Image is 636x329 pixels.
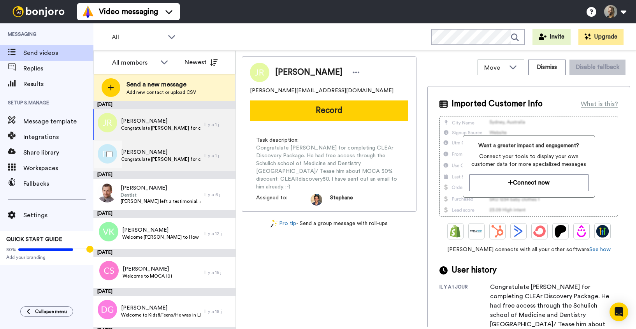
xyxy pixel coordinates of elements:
[93,210,235,218] div: [DATE]
[330,194,353,206] span: Stephane
[121,117,200,125] span: [PERSON_NAME]
[35,308,67,315] span: Collapse menu
[93,171,235,179] div: [DATE]
[6,254,87,260] span: Add your branding
[554,225,567,238] img: Patreon
[126,80,196,89] span: Send a new message
[20,306,73,317] button: Collapse menu
[23,64,93,73] span: Replies
[97,183,117,202] img: 1b0d6aba-7954-4320-b75f-edb8495f53b2.jpg
[9,6,68,17] img: bj-logo-header-white.svg
[470,225,483,238] img: Ontraport
[121,192,200,198] span: Dentist
[23,48,93,58] span: Send videos
[99,222,118,241] img: vk.png
[121,148,200,156] span: [PERSON_NAME]
[93,288,235,296] div: [DATE]
[569,60,625,75] button: Disable fallback
[204,308,232,315] div: Il y a 18 j
[469,174,589,191] button: Connect now
[452,98,543,110] span: Imported Customer Info
[204,269,232,276] div: Il y a 15 j
[82,5,94,18] img: vm-color.svg
[250,100,408,121] button: Record
[271,220,278,228] img: magic-wand.svg
[98,300,117,319] img: dg.png
[484,63,505,72] span: Move
[121,125,200,131] span: Congratulate [PERSON_NAME] for completing CLEAr Discovery Package. He had free access through the...
[126,89,196,95] span: Add new contact or upload CSV
[256,136,311,144] span: Task description :
[123,273,172,279] span: Welcome to MOCA 101
[98,113,117,132] img: jr.png
[121,198,200,204] span: [PERSON_NAME] left a testimonial. As discussed, could you leave him a personal message and take a...
[256,194,311,206] span: Assigned to:
[204,153,232,159] div: Il y a 1 j
[271,220,296,228] a: Pro tip
[23,211,93,220] span: Settings
[532,29,571,45] button: Invite
[533,225,546,238] img: ConvertKit
[23,179,93,188] span: Fallbacks
[528,60,566,75] button: Dismiss
[6,246,16,253] span: 80%
[121,156,200,162] span: Congratulate [PERSON_NAME] for completing MOCA 101. She started in February. Remind her about Q&A...
[112,33,164,42] span: All
[311,194,322,206] img: da5f5293-2c7b-4288-972f-10acbc376891-1597253892.jpg
[122,226,200,234] span: [PERSON_NAME]
[589,247,611,252] a: See how
[581,99,618,109] div: What is this?
[93,101,235,109] div: [DATE]
[99,261,119,280] img: cs.png
[23,132,93,142] span: Integrations
[250,63,269,82] img: Image of Joseph Ramos
[449,225,462,238] img: Shopify
[121,312,200,318] span: Welcome to Kids&Teens/He was in LIVE: Principes des aligneurs transparents - [GEOGRAPHIC_DATA]: N...
[204,121,232,128] div: Il y a 1 j
[204,192,232,198] div: Il y a 6 j
[610,303,628,321] div: Open Intercom Messenger
[112,58,156,67] div: All members
[122,234,200,240] span: Welcome [PERSON_NAME] to How to use Elastics
[93,249,235,257] div: [DATE]
[23,79,93,89] span: Results
[575,225,588,238] img: Drip
[452,264,497,276] span: User history
[99,6,158,17] span: Video messaging
[491,225,504,238] img: Hubspot
[123,265,172,273] span: [PERSON_NAME]
[6,237,62,242] span: QUICK START GUIDE
[275,67,343,78] span: [PERSON_NAME]
[23,164,93,173] span: Workspaces
[242,220,416,228] div: - Send a group message with roll-ups
[596,225,609,238] img: GoHighLevel
[578,29,624,45] button: Upgrade
[439,246,618,253] span: [PERSON_NAME] connects with all your other software
[469,142,589,150] span: Want a greater impact and engagement?
[469,153,589,168] span: Connect your tools to display your own customer data for more specialized messages
[121,184,200,192] span: [PERSON_NAME]
[23,148,93,157] span: Share library
[256,144,402,191] span: Congratulate [PERSON_NAME] for completing CLEAr Discovery Package. He had free access through the...
[250,87,394,95] span: [PERSON_NAME][EMAIL_ADDRESS][DOMAIN_NAME]
[512,225,525,238] img: ActiveCampaign
[179,55,223,70] button: Newest
[86,246,93,253] div: Tooltip anchor
[204,230,232,237] div: Il y a 12 j
[23,117,93,126] span: Message template
[121,304,200,312] span: [PERSON_NAME]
